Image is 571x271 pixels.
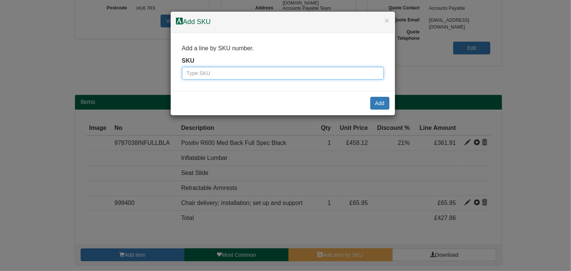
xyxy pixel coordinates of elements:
input: Type SKU [182,67,384,80]
button: Add [370,97,389,110]
label: SKU [182,57,195,65]
h4: Add SKU [176,17,389,27]
button: × [385,17,389,24]
p: Add a line by SKU number. [182,44,384,53]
